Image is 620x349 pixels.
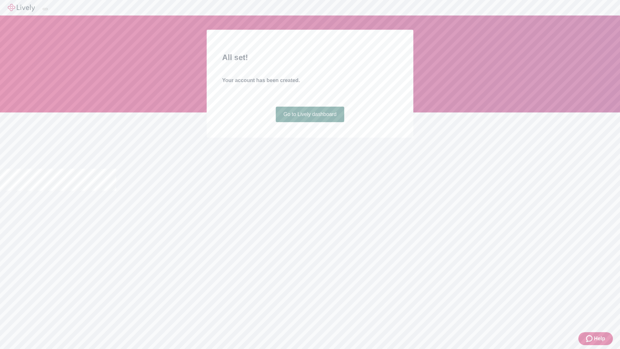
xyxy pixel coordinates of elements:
[43,8,48,10] button: Log out
[578,332,613,345] button: Zendesk support iconHelp
[222,52,398,63] h2: All set!
[586,335,594,343] svg: Zendesk support icon
[222,77,398,84] h4: Your account has been created.
[8,4,35,12] img: Lively
[276,107,345,122] a: Go to Lively dashboard
[594,335,605,343] span: Help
